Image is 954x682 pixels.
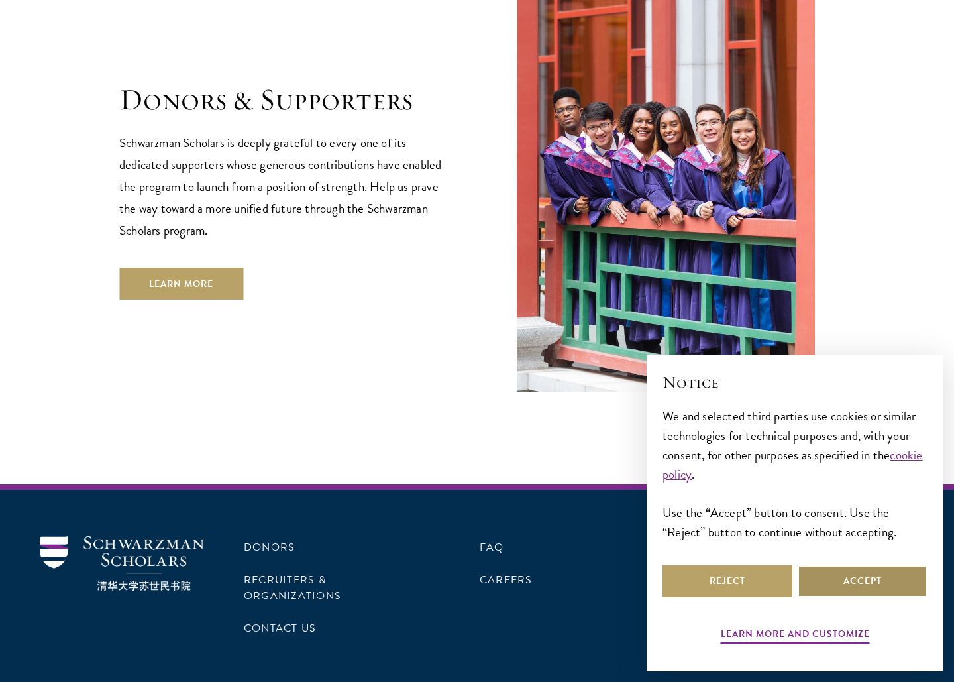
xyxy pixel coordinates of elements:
p: Schwarzman Scholars is deeply grateful to every one of its dedicated supporters whose generous co... [119,132,450,241]
a: cookie policy [662,445,923,484]
button: Accept [798,565,927,597]
img: Schwarzman Scholars [40,536,204,591]
a: Contact Us [244,620,316,636]
a: Recruiters & Organizations [244,572,341,604]
a: Learn More [119,268,243,300]
h2: Notice [662,371,927,394]
a: Donors [244,540,295,555]
button: Reject [662,565,792,597]
div: We and selected third parties use cookies or similar technologies for technical purposes and, wit... [662,406,927,541]
a: FAQ [480,540,504,555]
h1: Donors & Supporters [119,82,450,119]
a: Careers [480,572,533,588]
button: Learn more and customize [721,626,870,646]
